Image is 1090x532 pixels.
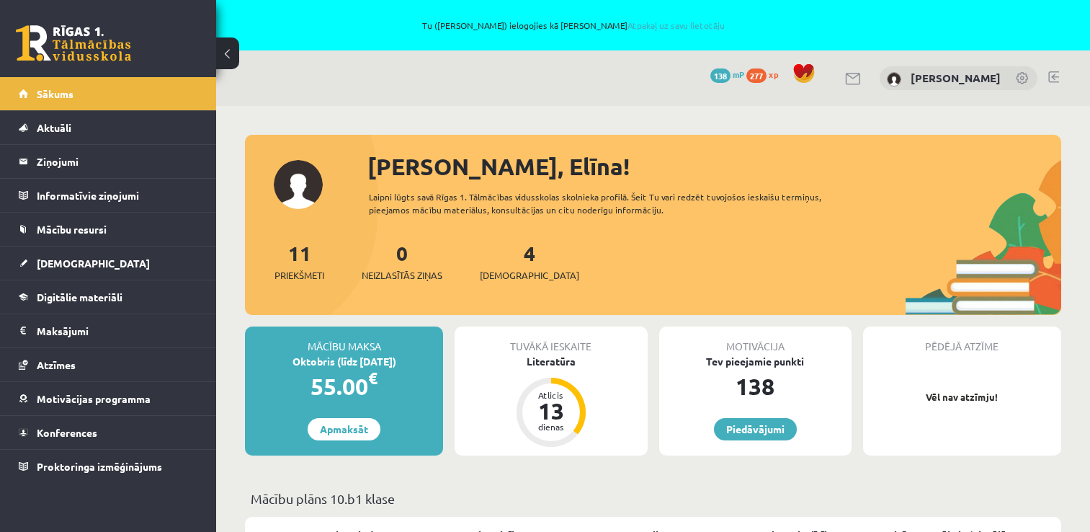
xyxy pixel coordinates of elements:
[245,327,443,354] div: Mācību maksa
[37,223,107,236] span: Mācību resursi
[37,358,76,371] span: Atzīmes
[19,179,198,212] a: Informatīvie ziņojumi
[19,145,198,178] a: Ziņojumi
[710,68,731,83] span: 138
[274,268,324,283] span: Priekšmeti
[455,327,647,354] div: Tuvākā ieskaite
[19,416,198,449] a: Konferences
[368,368,378,389] span: €
[37,179,198,212] legend: Informatīvie ziņojumi
[37,257,150,270] span: [DEMOGRAPHIC_DATA]
[37,460,162,473] span: Proktoringa izmēģinājums
[19,348,198,381] a: Atzīmes
[308,418,380,440] a: Apmaksāt
[251,489,1055,508] p: Mācību plāns 10.b1 klase
[362,240,442,283] a: 0Neizlasītās ziņas
[746,68,785,80] a: 277 xp
[863,327,1061,354] div: Pēdējā atzīme
[369,190,859,216] div: Laipni lūgts savā Rīgas 1. Tālmācības vidusskolas skolnieka profilā. Šeit Tu vari redzēt tuvojošo...
[245,369,443,404] div: 55.00
[530,391,573,399] div: Atlicis
[19,382,198,415] a: Motivācijas programma
[362,268,442,283] span: Neizlasītās ziņas
[659,354,852,369] div: Tev pieejamie punkti
[480,240,579,283] a: 4[DEMOGRAPHIC_DATA]
[530,399,573,422] div: 13
[19,280,198,314] a: Digitālie materiāli
[710,68,744,80] a: 138 mP
[19,77,198,110] a: Sākums
[274,240,324,283] a: 11Priekšmeti
[37,392,151,405] span: Motivācijas programma
[19,314,198,347] a: Maksājumi
[659,369,852,404] div: 138
[480,268,579,283] span: [DEMOGRAPHIC_DATA]
[911,71,1001,85] a: [PERSON_NAME]
[455,354,647,369] div: Literatūra
[166,21,981,30] span: Tu ([PERSON_NAME]) ielogojies kā [PERSON_NAME]
[870,390,1054,404] p: Vēl nav atzīmju!
[37,426,97,439] span: Konferences
[455,354,647,449] a: Literatūra Atlicis 13 dienas
[37,87,73,100] span: Sākums
[659,327,852,354] div: Motivācija
[245,354,443,369] div: Oktobris (līdz [DATE])
[19,111,198,144] a: Aktuāli
[887,72,901,87] img: Elīna Kivriņa
[733,68,744,80] span: mP
[19,247,198,280] a: [DEMOGRAPHIC_DATA]
[19,213,198,246] a: Mācību resursi
[19,450,198,483] a: Proktoringa izmēģinājums
[37,291,122,303] span: Digitālie materiāli
[37,145,198,178] legend: Ziņojumi
[37,121,71,134] span: Aktuāli
[16,25,131,61] a: Rīgas 1. Tālmācības vidusskola
[627,19,725,31] a: Atpakaļ uz savu lietotāju
[367,149,1061,184] div: [PERSON_NAME], Elīna!
[769,68,778,80] span: xp
[746,68,767,83] span: 277
[714,418,797,440] a: Piedāvājumi
[530,422,573,431] div: dienas
[37,314,198,347] legend: Maksājumi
